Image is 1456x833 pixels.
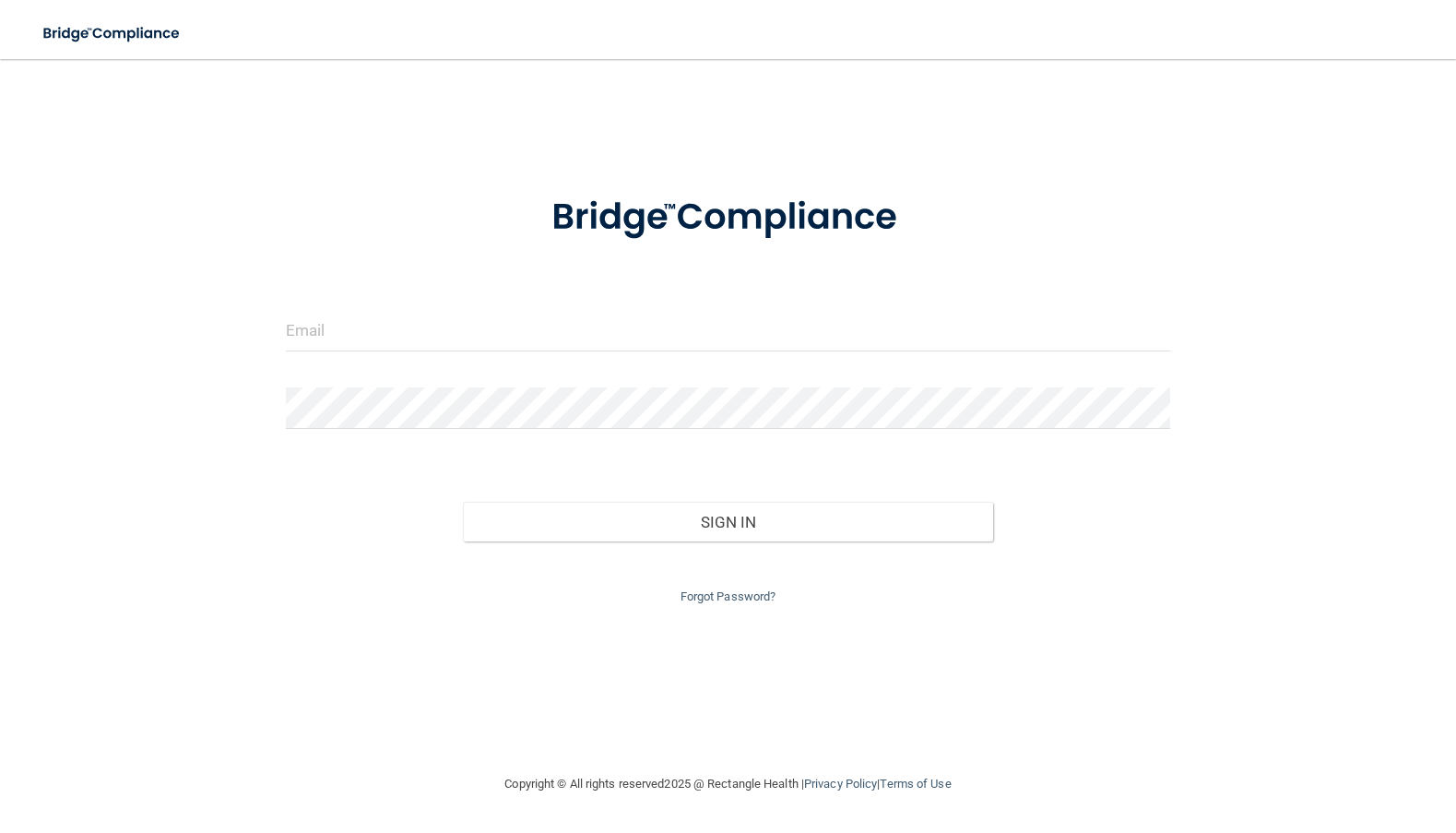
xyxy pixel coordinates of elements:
[392,755,1065,814] div: Copyright © All rights reserved 2025 @ Rectangle Health | |
[880,777,951,791] a: Terms of Use
[804,777,877,791] a: Privacy Policy
[514,170,942,266] img: bridge_compliance_login_screen.278c3ca4.svg
[28,15,197,53] img: bridge_compliance_login_screen.278c3ca4.svg
[286,310,1170,351] input: Email
[681,589,776,603] a: Forgot Password?
[463,502,994,542] button: Sign In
